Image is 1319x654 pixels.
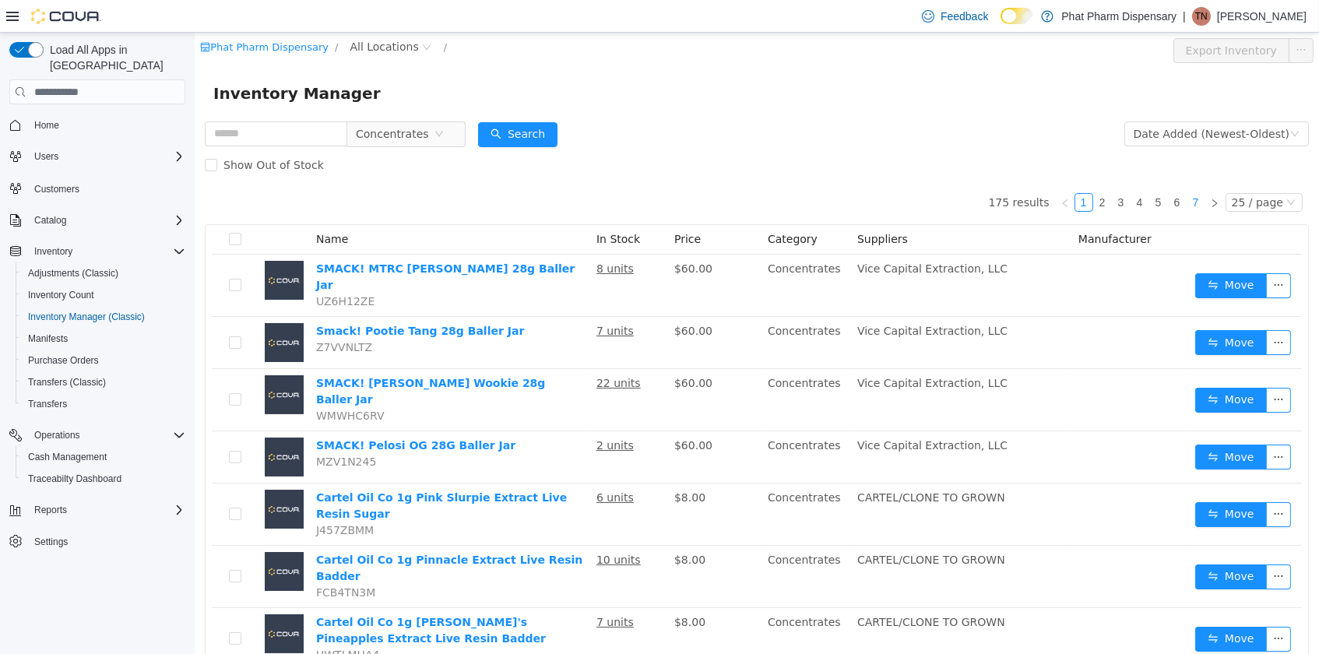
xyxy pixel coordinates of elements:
[3,424,192,446] button: Operations
[567,284,656,336] td: Concentrates
[28,211,72,230] button: Catalog
[1195,7,1208,26] span: TN
[22,395,185,413] span: Transfers
[1001,355,1072,380] button: icon: swapMove
[19,48,195,73] span: Inventory Manager
[955,161,973,178] a: 5
[1001,24,1001,25] span: Dark Mode
[155,5,223,23] span: All Locations
[955,160,973,179] li: 5
[567,399,656,451] td: Concentrates
[28,211,185,230] span: Catalog
[16,468,192,490] button: Traceabilty Dashboard
[663,583,811,596] span: CARTEL/CLONE TO GROWN
[979,5,1095,30] button: Export Inventory
[28,533,74,551] a: Settings
[121,406,321,419] a: SMACK! Pelosi OG 28G Baller Jar
[916,1,994,32] a: Feedback
[28,376,106,389] span: Transfers (Classic)
[480,344,518,357] span: $60.00
[480,230,518,242] span: $60.00
[480,583,511,596] span: $8.00
[70,582,109,621] img: Cartel Oil Co 1g Pablo's Pineapples Extract Live Resin Badder placeholder
[249,9,252,20] span: /
[28,147,65,166] button: Users
[992,160,1011,179] li: 7
[23,126,135,139] span: Show Out of Stock
[3,530,192,553] button: Settings
[22,448,185,466] span: Cash Management
[402,521,446,533] u: 10 units
[34,150,58,163] span: Users
[899,161,916,178] a: 2
[663,406,813,419] span: Vice Capital Extraction, LLC
[70,290,109,329] img: Smack! Pootie Tang 28g Baller Jar placeholder
[3,499,192,521] button: Reports
[663,292,813,304] span: Vice Capital Extraction, LLC
[28,115,185,135] span: Home
[22,264,185,283] span: Adjustments (Classic)
[28,426,86,445] button: Operations
[22,373,185,392] span: Transfers (Classic)
[121,344,350,373] a: SMACK! [PERSON_NAME] Wookie 28g Baller Jar
[3,146,192,167] button: Users
[22,469,128,488] a: Traceabilty Dashboard
[121,423,181,435] span: MZV1N245
[918,161,935,178] a: 3
[567,575,656,638] td: Concentrates
[480,406,518,419] span: $60.00
[3,209,192,231] button: Catalog
[28,332,68,345] span: Manifests
[121,521,388,550] a: Cartel Oil Co 1g Pinnacle Extract Live Resin Badder
[121,583,351,612] a: Cartel Oil Co 1g [PERSON_NAME]'s Pineapples Extract Live Resin Badder
[1001,8,1033,24] input: Dark Mode
[28,501,185,519] span: Reports
[663,459,811,471] span: CARTEL/CLONE TO GROWN
[70,457,109,496] img: Cartel Oil Co 1g Pink Slurpie Extract Live Resin Sugar placeholder
[1071,297,1096,322] button: icon: ellipsis
[22,373,112,392] a: Transfers (Classic)
[936,160,955,179] li: 4
[121,377,190,389] span: WMWHC6RV
[3,114,192,136] button: Home
[861,160,880,179] li: Previous Page
[34,183,79,195] span: Customers
[567,336,656,399] td: Concentrates
[939,90,1095,113] div: Date Added (Newest-Oldest)
[16,306,192,328] button: Inventory Manager (Classic)
[974,161,991,178] a: 6
[161,90,234,113] span: Concentrates
[121,554,181,566] span: FCB4TN3M
[22,264,125,283] a: Adjustments (Classic)
[121,262,180,275] span: UZ6H12ZE
[16,393,192,415] button: Transfers
[1015,166,1025,175] i: icon: right
[1071,355,1096,380] button: icon: ellipsis
[34,245,72,258] span: Inventory
[28,426,185,445] span: Operations
[16,284,192,306] button: Inventory Count
[22,351,185,370] span: Purchase Orders
[3,241,192,262] button: Inventory
[16,350,192,371] button: Purchase Orders
[402,200,445,213] span: In Stock
[899,160,917,179] li: 2
[1011,160,1029,179] li: Next Page
[121,459,372,487] a: Cartel Oil Co 1g Pink Slurpie Extract Live Resin Sugar
[34,504,67,516] span: Reports
[28,116,65,135] a: Home
[567,451,656,513] td: Concentrates
[28,473,121,485] span: Traceabilty Dashboard
[283,90,363,114] button: icon: searchSearch
[34,536,68,548] span: Settings
[1071,532,1096,557] button: icon: ellipsis
[5,9,16,19] i: icon: shop
[973,160,992,179] li: 6
[70,343,109,381] img: SMACK! Bush Wookie 28g Baller Jar placeholder
[1071,241,1096,265] button: icon: ellipsis
[402,344,446,357] u: 22 units
[480,459,511,471] span: $8.00
[1071,469,1096,494] button: icon: ellipsis
[1183,7,1186,26] p: |
[5,9,134,20] a: icon: shopPhat Pharm Dispensary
